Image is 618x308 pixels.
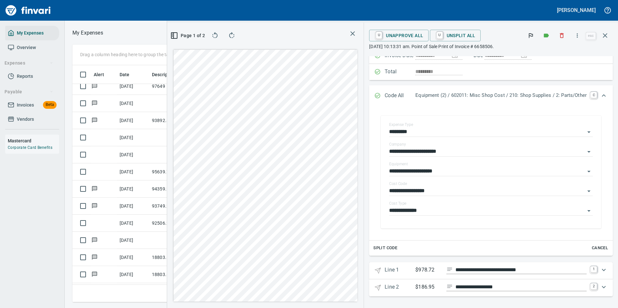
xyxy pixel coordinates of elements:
[376,32,382,39] a: U
[524,28,538,43] button: Flag
[43,101,57,108] span: Beta
[369,30,428,41] button: UUnapprove All
[584,167,593,176] button: Open
[437,32,443,39] a: U
[5,88,53,96] span: Payable
[389,182,407,186] label: Cost Code
[72,29,103,37] p: My Expenses
[389,142,406,146] label: Company
[586,32,596,39] a: esc
[117,163,149,180] td: [DATE]
[369,262,613,279] div: Expand
[591,283,597,290] a: 2
[8,137,59,144] h6: Mastercard
[149,215,208,232] td: 92506.251505
[117,78,149,95] td: [DATE]
[91,255,98,259] span: Has messages
[117,129,149,146] td: [DATE]
[94,71,112,78] span: Alert
[149,198,208,215] td: 93749.243008
[117,232,149,249] td: [DATE]
[389,123,413,127] label: Expense Type
[2,57,56,69] button: Expenses
[152,71,176,78] span: Description
[172,30,205,41] button: Page 1 of 2
[117,180,149,198] td: [DATE]
[5,69,59,84] a: Reports
[369,43,613,50] p: [DATE] 10:13:31 am. Point of Sale Print of Invoice # 6658506.
[17,44,36,52] span: Overview
[91,204,98,208] span: Has messages
[80,51,175,58] p: Drag a column heading here to group the table
[117,215,149,232] td: [DATE]
[385,283,415,293] p: Line 2
[555,5,597,15] button: [PERSON_NAME]
[17,29,44,37] span: My Expenses
[149,249,208,266] td: 18803.634015
[117,198,149,215] td: [DATE]
[120,71,130,78] span: Date
[584,128,593,137] button: Open
[584,187,593,196] button: Open
[591,244,609,252] span: Cancel
[120,71,138,78] span: Date
[4,3,52,18] img: Finvari
[149,163,208,180] td: 95639.7100
[584,28,613,43] span: Close invoice
[175,32,202,40] span: Page 1 of 2
[91,84,98,88] span: Has messages
[117,95,149,112] td: [DATE]
[5,26,59,40] a: My Expenses
[374,30,423,41] span: Unapprove All
[5,40,59,55] a: Overview
[2,86,56,98] button: Payable
[570,28,584,43] button: More
[372,243,399,253] button: Split Code
[539,28,553,43] button: Labels
[430,30,481,41] button: UUnsplit All
[72,29,103,37] nav: breadcrumb
[590,243,610,253] button: Cancel
[91,187,98,191] span: Has messages
[149,180,208,198] td: 94359.2920043
[117,266,149,283] td: [DATE]
[389,162,408,166] label: Equipment
[389,201,407,205] label: Cost Type
[91,272,98,276] span: Has messages
[385,266,415,275] p: Line 1
[435,30,475,41] span: Unsplit All
[415,283,441,291] p: $186.95
[17,101,34,109] span: Invoices
[369,85,613,107] div: Expand
[591,92,597,98] a: C
[5,59,53,67] span: Expenses
[117,249,149,266] td: [DATE]
[591,266,597,272] a: 1
[17,115,34,123] span: Vendors
[94,71,104,78] span: Alert
[557,7,596,14] h5: [PERSON_NAME]
[8,145,52,150] a: Corporate Card Benefits
[373,244,397,252] span: Split Code
[584,206,593,215] button: Open
[149,266,208,283] td: 18803.634015
[5,112,59,127] a: Vendors
[91,118,98,122] span: Has messages
[91,101,98,105] span: Has messages
[117,112,149,129] td: [DATE]
[369,279,613,296] div: Expand
[17,72,33,80] span: Reports
[5,98,59,112] a: InvoicesBeta
[149,78,208,95] td: 97649
[555,28,569,43] button: Discard
[369,107,613,256] div: Expand
[149,112,208,129] td: 93892.8110059
[415,92,587,99] p: Equipment (2) / 602011: Misc Shop Cost / 210: Shop Supplies / 2: Parts/Other
[152,71,185,78] span: Description
[584,147,593,156] button: Open
[149,283,208,300] td: 95243.8110058
[385,92,415,100] p: Code All
[91,238,98,242] span: Has messages
[415,266,441,274] p: $978.72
